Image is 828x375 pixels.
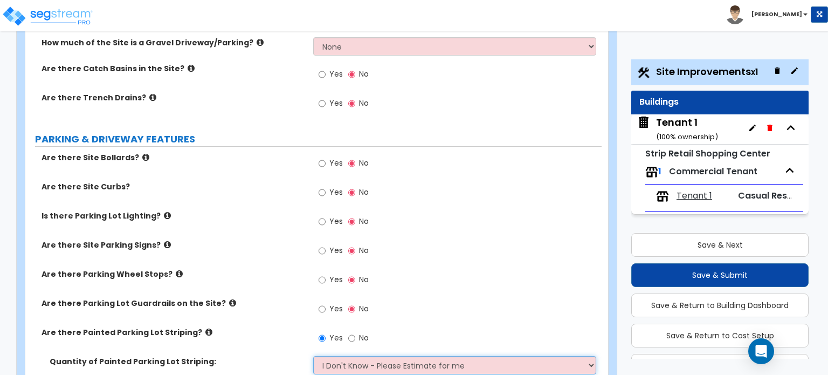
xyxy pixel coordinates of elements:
[348,216,355,228] input: No
[348,158,355,169] input: No
[329,245,343,256] span: Yes
[42,298,305,309] label: Are there Parking Lot Guardrails on the Site?
[176,270,183,278] i: click for more info!
[359,187,369,197] span: No
[229,299,236,307] i: click for more info!
[42,269,305,279] label: Are there Parking Wheel Stops?
[42,63,305,74] label: Are there Catch Basins in the Site?
[319,332,326,344] input: Yes
[359,274,369,285] span: No
[42,152,305,163] label: Are there Site Bollards?
[348,245,355,257] input: No
[348,187,355,199] input: No
[639,96,801,108] div: Buildings
[188,64,195,72] i: click for more info!
[319,303,326,315] input: Yes
[319,245,326,257] input: Yes
[329,274,343,285] span: Yes
[726,5,744,24] img: avatar.png
[329,187,343,197] span: Yes
[319,187,326,199] input: Yes
[359,245,369,256] span: No
[677,190,712,202] span: Tenant 1
[751,66,758,78] small: x1
[329,98,343,108] span: Yes
[319,158,326,169] input: Yes
[50,356,305,367] label: Quantity of Painted Parking Lot Striping:
[631,263,809,287] button: Save & Submit
[348,332,355,344] input: No
[645,147,770,160] small: Strip Retail Shopping Center
[319,98,326,110] input: Yes
[164,241,171,249] i: click for more info!
[631,233,809,257] button: Save & Next
[631,324,809,347] button: Save & Return to Cost Setup
[656,65,758,78] span: Site Improvements
[42,37,305,48] label: How much of the Site is a Gravel Driveway/Parking?
[637,115,718,143] span: Tenant 1
[359,98,369,108] span: No
[359,69,369,79] span: No
[637,115,651,129] img: building.svg
[751,10,802,18] b: [PERSON_NAME]
[359,332,369,343] span: No
[348,274,355,286] input: No
[35,132,602,146] label: PARKING & DRIVEWAY FEATURES
[631,294,809,317] button: Save & Return to Building Dashboard
[348,69,355,80] input: No
[348,303,355,315] input: No
[637,66,651,80] img: Construction.png
[329,332,343,343] span: Yes
[359,216,369,227] span: No
[329,69,343,79] span: Yes
[319,69,326,80] input: Yes
[149,93,156,101] i: click for more info!
[42,92,305,103] label: Are there Trench Drains?
[656,190,669,203] img: tenants.png
[329,158,343,168] span: Yes
[142,153,149,161] i: click for more info!
[656,132,718,142] small: ( 100 % ownership)
[164,212,171,220] i: click for more info!
[658,165,661,178] span: 1
[748,338,774,364] div: Open Intercom Messenger
[2,5,93,27] img: logo_pro_r.png
[319,274,326,286] input: Yes
[359,158,369,168] span: No
[348,98,355,110] input: No
[42,181,305,192] label: Are there Site Curbs?
[656,115,718,143] div: Tenant 1
[645,166,658,179] img: tenants.png
[257,38,264,46] i: click for more info!
[329,216,343,227] span: Yes
[42,327,305,338] label: Are there Painted Parking Lot Striping?
[669,165,757,178] span: Commercial Tenant
[359,303,369,314] span: No
[319,216,326,228] input: Yes
[42,240,305,250] label: Are there Site Parking Signs?
[205,328,212,336] i: click for more info!
[329,303,343,314] span: Yes
[42,210,305,221] label: Is there Parking Lot Lighting?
